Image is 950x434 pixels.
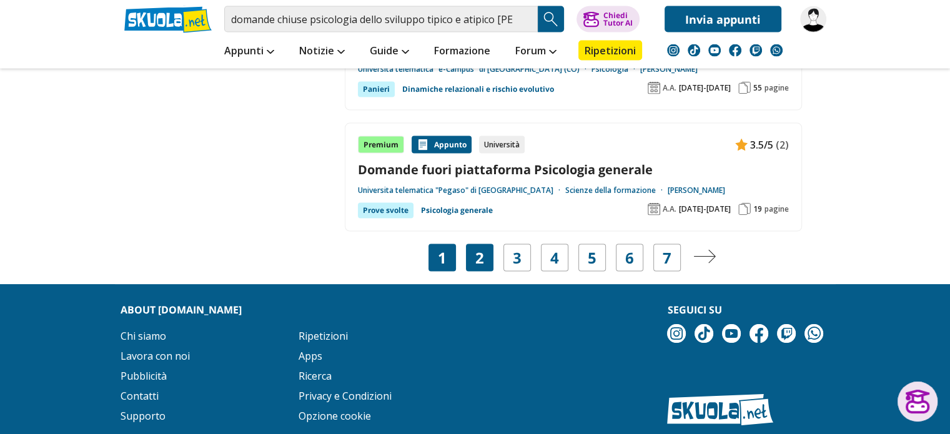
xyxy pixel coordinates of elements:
a: Università telematica "e-Campus" di [GEOGRAPHIC_DATA] (CO) [358,64,591,74]
img: twitch [777,324,796,343]
img: instagram [667,324,686,343]
div: Panieri [358,82,395,97]
a: Psicologia [591,64,640,74]
span: [DATE]-[DATE] [679,204,731,214]
button: ChiediTutor AI [576,6,640,32]
a: Appunti [221,41,277,63]
a: Guide [367,41,412,63]
input: Cerca appunti, riassunti o versioni [224,6,538,32]
a: Forum [512,41,560,63]
a: Notizie [296,41,348,63]
a: [PERSON_NAME] [640,64,698,74]
img: Anno accademico [648,82,660,94]
span: pagine [764,83,789,93]
img: Anno accademico [648,203,660,215]
img: Appunti contenuto [417,139,429,151]
img: instagram [667,44,680,57]
span: A.A. [663,83,676,93]
a: Chi siamo [121,329,166,343]
nav: Navigazione pagine [345,244,802,272]
img: Skuola.net [667,394,773,425]
span: [DATE]-[DATE] [679,83,731,93]
img: facebook [729,44,741,57]
a: Pagina successiva [693,249,716,267]
img: facebook [750,324,768,343]
img: tiktok [695,324,713,343]
a: Formazione [431,41,493,63]
a: Invia appunti [665,6,781,32]
img: Appunti contenuto [735,139,748,151]
a: 5 [588,249,596,267]
a: [PERSON_NAME] [668,185,725,195]
img: WhatsApp [770,44,783,57]
a: Opzione cookie [299,409,371,423]
a: 3 [513,249,522,267]
img: Lallacocco98 [800,6,826,32]
span: A.A. [663,204,676,214]
span: 3.5/5 [750,137,773,153]
img: Pagine [738,203,751,215]
a: Psicologia generale [421,203,493,218]
span: 19 [753,204,762,214]
a: Domande fuori piattaforma Psicologia generale [358,161,789,178]
button: Search Button [538,6,564,32]
div: Chiedi Tutor AI [603,12,632,27]
span: (2) [776,137,789,153]
a: Supporto [121,409,166,423]
img: Cerca appunti, riassunti o versioni [542,10,560,29]
a: Contatti [121,389,159,403]
div: Università [479,136,525,154]
a: 6 [625,249,634,267]
a: Apps [299,349,322,363]
span: 1 [438,249,447,267]
div: Prove svolte [358,203,413,218]
img: youtube [722,324,741,343]
div: Appunto [412,136,472,154]
img: Pagine [738,82,751,94]
img: tiktok [688,44,700,57]
strong: About [DOMAIN_NAME] [121,303,242,317]
a: Ripetizioni [299,329,348,343]
a: Ripetizioni [578,41,642,61]
img: twitch [750,44,762,57]
span: pagine [764,204,789,214]
a: 4 [550,249,559,267]
a: Pubblicità [121,369,167,383]
a: Dinamiche relazionali e rischio evolutivo [402,82,554,97]
a: Lavora con noi [121,349,190,363]
span: 55 [753,83,762,93]
img: WhatsApp [804,324,823,343]
strong: Seguici su [667,303,721,317]
a: 7 [663,249,671,267]
a: Universita telematica "Pegaso" di [GEOGRAPHIC_DATA] [358,185,565,195]
div: Premium [358,136,404,154]
a: Scienze della formazione [565,185,668,195]
img: youtube [708,44,721,57]
img: Pagina successiva [693,250,716,264]
a: Ricerca [299,369,332,383]
a: 2 [475,249,484,267]
a: Privacy e Condizioni [299,389,392,403]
